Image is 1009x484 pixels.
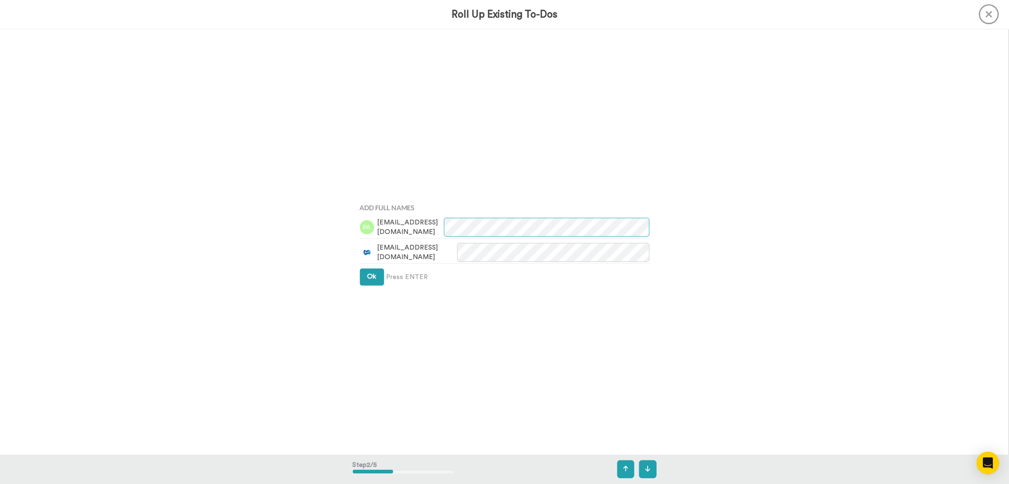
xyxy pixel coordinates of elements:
[360,204,650,211] h4: Add Full Names
[452,9,557,20] h3: Roll Up Existing To-Dos
[360,220,374,234] img: pa.png
[377,218,444,237] span: [EMAIL_ADDRESS][DOMAIN_NAME]
[360,269,384,286] button: Ok
[360,245,374,260] img: 03ed5f36-a47c-4343-adc1-e79ff3e6e801.png
[977,452,1000,475] div: Open Intercom Messenger
[387,272,428,282] span: Press ENTER
[353,456,454,483] div: Step 2 / 5
[377,243,458,262] span: [EMAIL_ADDRESS][DOMAIN_NAME]
[368,273,377,280] span: Ok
